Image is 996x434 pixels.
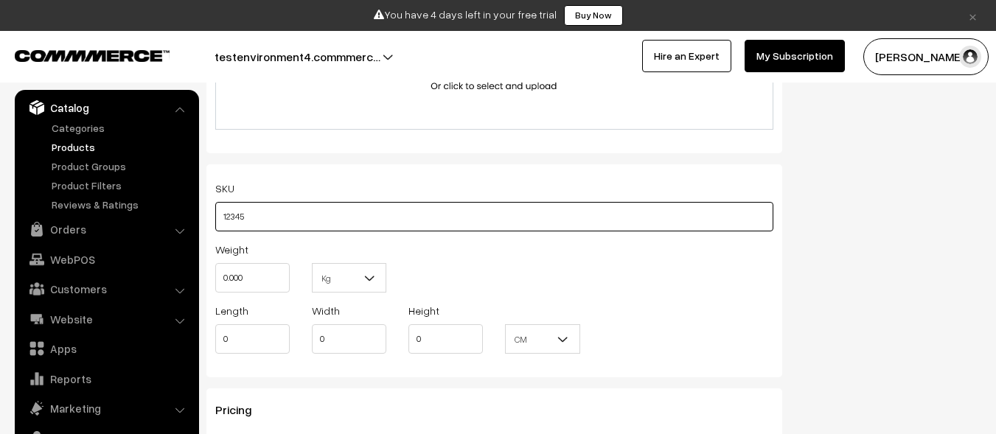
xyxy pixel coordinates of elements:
[18,335,194,362] a: Apps
[18,365,194,392] a: Reports
[48,139,194,155] a: Products
[18,276,194,302] a: Customers
[642,40,731,72] a: Hire an Expert
[215,202,773,231] input: SKU
[312,263,386,293] span: Kg
[48,158,194,174] a: Product Groups
[18,216,194,242] a: Orders
[215,303,248,318] label: Length
[506,326,579,352] span: CM
[48,120,194,136] a: Categories
[48,197,194,212] a: Reviews & Ratings
[15,46,144,63] a: COMMMERCE
[564,5,623,26] a: Buy Now
[15,50,170,61] img: COMMMERCE
[18,246,194,273] a: WebPOS
[745,40,845,72] a: My Subscription
[313,265,386,291] span: Kg
[312,303,340,318] label: Width
[863,38,989,75] button: [PERSON_NAME]
[505,324,579,354] span: CM
[215,242,248,257] label: Weight
[215,181,234,196] label: SKU
[5,5,991,26] div: You have 4 days left in your free trial
[48,178,194,193] a: Product Filters
[163,38,432,75] button: testenvironment4.commmerc…
[18,395,194,421] a: Marketing
[18,94,194,121] a: Catalog
[963,7,983,24] a: ×
[18,306,194,332] a: Website
[215,263,290,293] input: Weight
[408,303,439,318] label: Height
[959,46,981,68] img: user
[215,402,269,417] span: Pricing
